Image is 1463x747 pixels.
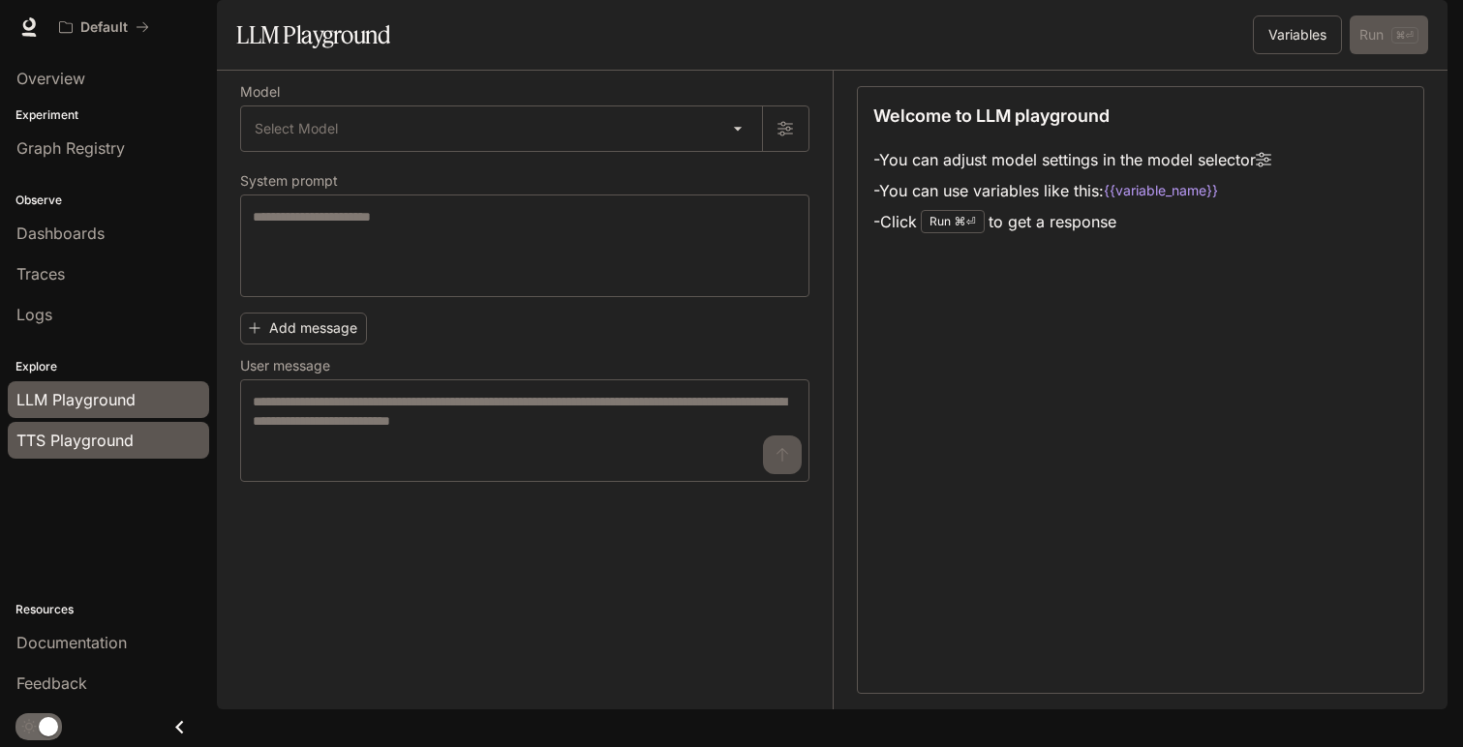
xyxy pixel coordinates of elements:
h1: LLM Playground [236,15,390,54]
code: {{variable_name}} [1104,181,1218,200]
p: Model [240,85,280,99]
button: Add message [240,313,367,344]
p: Default [80,19,128,36]
li: - Click to get a response [873,206,1271,237]
span: Select Model [255,119,338,138]
button: All workspaces [50,8,158,46]
button: Variables [1253,15,1342,54]
li: - You can adjust model settings in the model selector [873,144,1271,175]
p: System prompt [240,174,338,188]
p: Welcome to LLM playground [873,103,1110,129]
p: ⌘⏎ [955,216,976,227]
div: Select Model [241,106,762,151]
p: User message [240,359,330,373]
li: - You can use variables like this: [873,175,1271,206]
div: Run [921,210,985,233]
